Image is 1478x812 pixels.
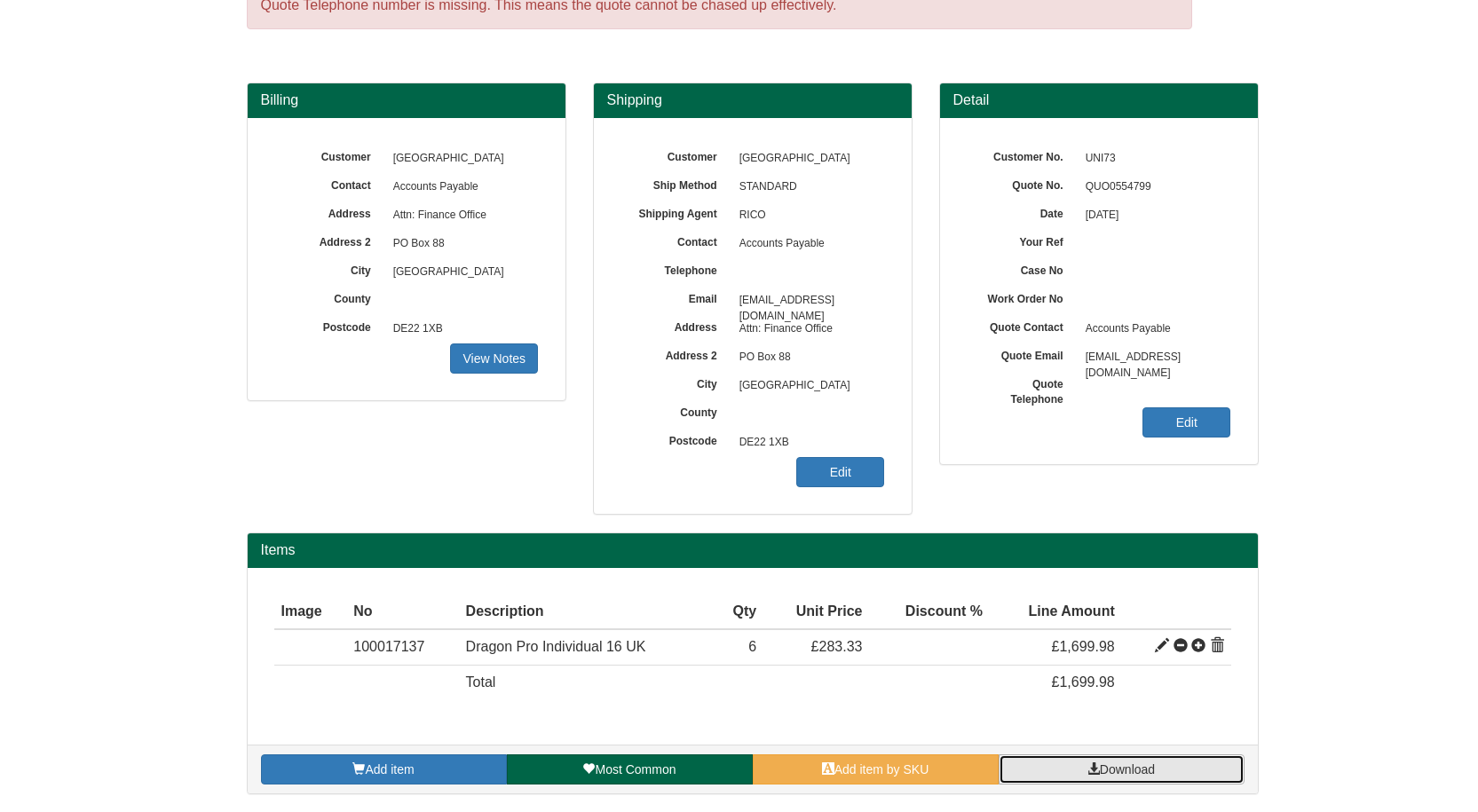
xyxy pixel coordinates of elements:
[967,145,1077,165] label: Customer No.
[834,762,929,777] span: Add item by SKU
[595,762,676,777] span: Most Common
[811,639,863,654] span: £283.33
[967,173,1077,193] label: Quote No.
[1077,173,1231,201] span: QUO0554799
[748,639,756,654] span: 6
[967,287,1077,307] label: Work Order No
[967,230,1077,250] label: Your Ref
[620,400,731,421] label: County
[1142,407,1230,438] a: Edit
[274,595,347,630] th: Image
[731,230,885,258] span: Accounts Payable
[1077,315,1231,343] span: Accounts Payable
[1052,674,1115,690] span: £1,699.98
[731,287,885,315] span: [EMAIL_ADDRESS][DOMAIN_NAME]
[620,145,731,165] label: Customer
[346,595,458,630] th: No
[261,542,1245,558] h2: Items
[731,315,885,343] span: Attn: Finance Office
[459,595,715,630] th: Description
[466,639,646,654] span: Dragon Pro Individual 16 UK
[731,372,885,400] span: [GEOGRAPHIC_DATA]
[620,372,731,392] label: City
[620,315,731,335] label: Address
[384,230,539,258] span: PO Box 88
[607,92,898,108] h3: Shipping
[346,629,458,665] td: 100017137
[274,230,384,250] label: Address 2
[1052,639,1115,654] span: £1,699.98
[967,315,1077,335] label: Quote Contact
[1077,343,1231,372] span: [EMAIL_ADDRESS][DOMAIN_NAME]
[274,201,384,222] label: Address
[384,173,539,201] span: Accounts Payable
[967,201,1077,222] label: Date
[763,595,869,630] th: Unit Price
[274,287,384,307] label: County
[274,145,384,165] label: Customer
[999,754,1245,784] a: Download
[620,258,731,279] label: Telephone
[620,287,731,307] label: Email
[620,230,731,250] label: Contact
[384,145,539,173] span: [GEOGRAPHIC_DATA]
[731,343,885,372] span: PO Box 88
[365,762,414,777] span: Add item
[869,595,990,630] th: Discount %
[384,315,539,343] span: DE22 1XB
[1077,145,1231,173] span: UNI73
[274,258,384,279] label: City
[714,595,763,630] th: Qty
[450,343,538,374] a: View Notes
[274,315,384,335] label: Postcode
[967,372,1077,407] label: Quote Telephone
[953,92,1245,108] h3: Detail
[731,429,885,457] span: DE22 1XB
[731,173,885,201] span: STANDARD
[990,595,1122,630] th: Line Amount
[620,201,731,222] label: Shipping Agent
[1077,201,1231,230] span: [DATE]
[731,145,885,173] span: [GEOGRAPHIC_DATA]
[731,201,885,230] span: RICO
[796,457,884,487] a: Edit
[261,92,552,108] h3: Billing
[384,258,539,287] span: [GEOGRAPHIC_DATA]
[967,258,1077,279] label: Case No
[1100,762,1155,777] span: Download
[620,173,731,193] label: Ship Method
[620,343,731,364] label: Address 2
[459,666,715,700] td: Total
[967,343,1077,364] label: Quote Email
[384,201,539,230] span: Attn: Finance Office
[620,429,731,449] label: Postcode
[274,173,384,193] label: Contact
